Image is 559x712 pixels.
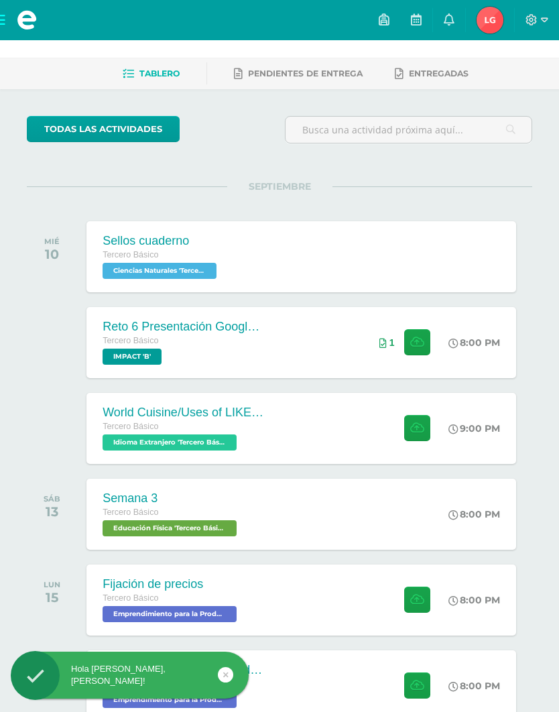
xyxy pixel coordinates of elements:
[103,593,158,603] span: Tercero Básico
[44,494,60,503] div: SÁB
[448,594,500,606] div: 8:00 PM
[103,263,216,279] span: Ciencias Naturales 'Tercero Básico B'
[103,320,263,334] div: Reto 6 Presentación Google Slides Clase 3 y 4
[139,68,180,78] span: Tablero
[103,234,220,248] div: Sellos cuaderno
[103,491,240,506] div: Semana 3
[409,68,469,78] span: Entregadas
[44,503,60,520] div: 13
[44,237,60,246] div: MIÉ
[44,589,60,605] div: 15
[389,337,395,348] span: 1
[103,422,158,431] span: Tercero Básico
[44,246,60,262] div: 10
[286,117,532,143] input: Busca una actividad próxima aquí...
[448,422,500,434] div: 9:00 PM
[234,63,363,84] a: Pendientes de entrega
[248,68,363,78] span: Pendientes de entrega
[27,116,180,142] a: todas las Actividades
[103,434,237,451] span: Idioma Extranjero 'Tercero Básico B'
[395,63,469,84] a: Entregadas
[11,663,249,687] div: Hola [PERSON_NAME], [PERSON_NAME]!
[103,577,240,591] div: Fijación de precios
[103,349,162,365] span: IMPACT 'B'
[477,7,503,34] img: 68f22fc691a25975abbfbeab9e04d97e.png
[44,580,60,589] div: LUN
[379,337,395,348] div: Archivos entregados
[103,520,237,536] span: Educación Física 'Tercero Básico B'
[103,406,263,420] div: World Cuisine/Uses of LIKE week 5
[448,680,500,692] div: 8:00 PM
[103,336,158,345] span: Tercero Básico
[103,508,158,517] span: Tercero Básico
[103,250,158,259] span: Tercero Básico
[123,63,180,84] a: Tablero
[103,606,237,622] span: Emprendimiento para la Productividad 'Tercero Básico B'
[227,180,332,192] span: SEPTIEMBRE
[448,508,500,520] div: 8:00 PM
[448,337,500,349] div: 8:00 PM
